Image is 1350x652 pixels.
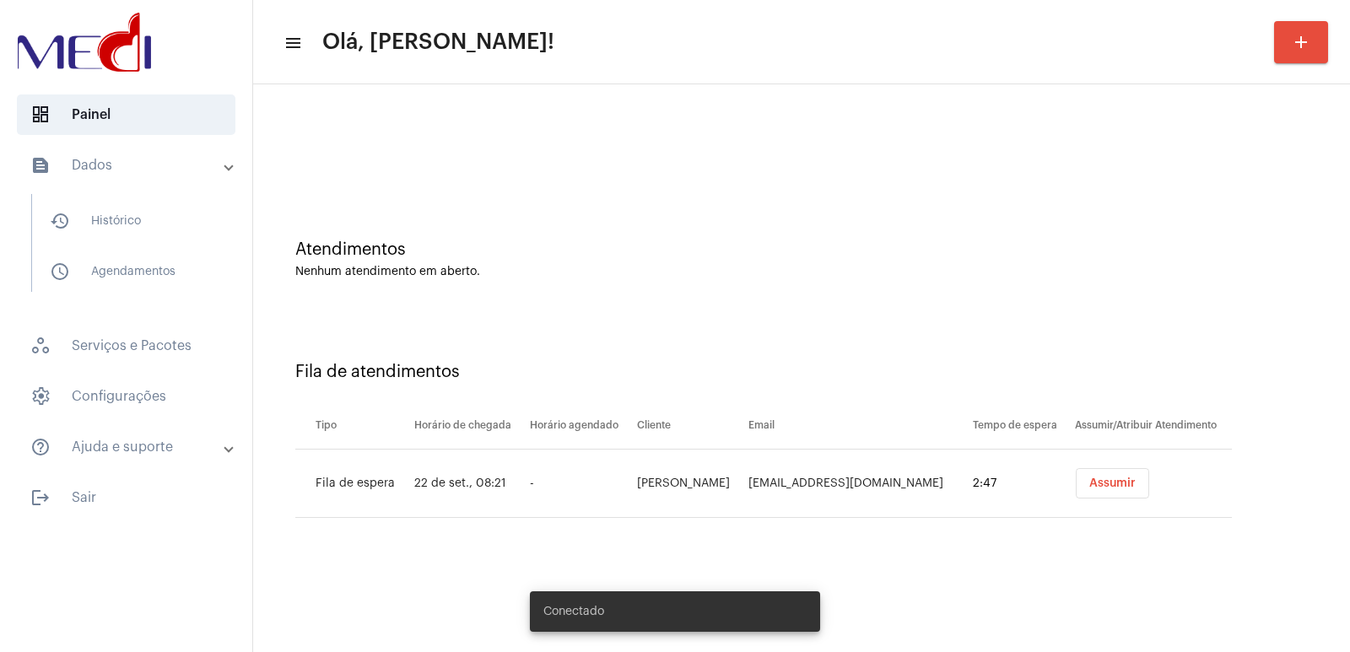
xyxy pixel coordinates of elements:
[1291,32,1311,52] mat-icon: add
[17,376,235,417] span: Configurações
[969,450,1071,518] td: 2:47
[633,450,744,518] td: [PERSON_NAME]
[10,427,252,467] mat-expansion-panel-header: sidenav iconAjuda e suporte
[295,363,1308,381] div: Fila de atendimentos
[30,155,225,175] mat-panel-title: Dados
[30,155,51,175] mat-icon: sidenav icon
[36,201,214,241] span: Histórico
[1075,468,1232,498] mat-chip-list: selection
[17,326,235,366] span: Serviços e Pacotes
[17,477,235,518] span: Sair
[633,402,744,450] th: Cliente
[1076,468,1149,498] button: Assumir
[30,336,51,356] span: sidenav icon
[295,266,1308,278] div: Nenhum atendimento em aberto.
[410,402,526,450] th: Horário de chegada
[526,450,633,518] td: -
[295,240,1308,259] div: Atendimentos
[744,402,969,450] th: Email
[543,603,604,620] span: Conectado
[10,186,252,315] div: sidenav iconDados
[969,402,1071,450] th: Tempo de espera
[30,488,51,508] mat-icon: sidenav icon
[1071,402,1232,450] th: Assumir/Atribuir Atendimento
[10,145,252,186] mat-expansion-panel-header: sidenav iconDados
[295,450,410,518] td: Fila de espera
[1089,477,1136,489] span: Assumir
[36,251,214,292] span: Agendamentos
[526,402,633,450] th: Horário agendado
[50,261,70,282] mat-icon: sidenav icon
[30,437,51,457] mat-icon: sidenav icon
[410,450,526,518] td: 22 de set., 08:21
[322,29,554,56] span: Olá, [PERSON_NAME]!
[50,211,70,231] mat-icon: sidenav icon
[17,94,235,135] span: Painel
[30,437,225,457] mat-panel-title: Ajuda e suporte
[30,386,51,407] span: sidenav icon
[30,105,51,125] span: sidenav icon
[295,402,410,450] th: Tipo
[283,33,300,53] mat-icon: sidenav icon
[744,450,969,518] td: [EMAIL_ADDRESS][DOMAIN_NAME]
[13,8,155,76] img: d3a1b5fa-500b-b90f-5a1c-719c20e9830b.png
